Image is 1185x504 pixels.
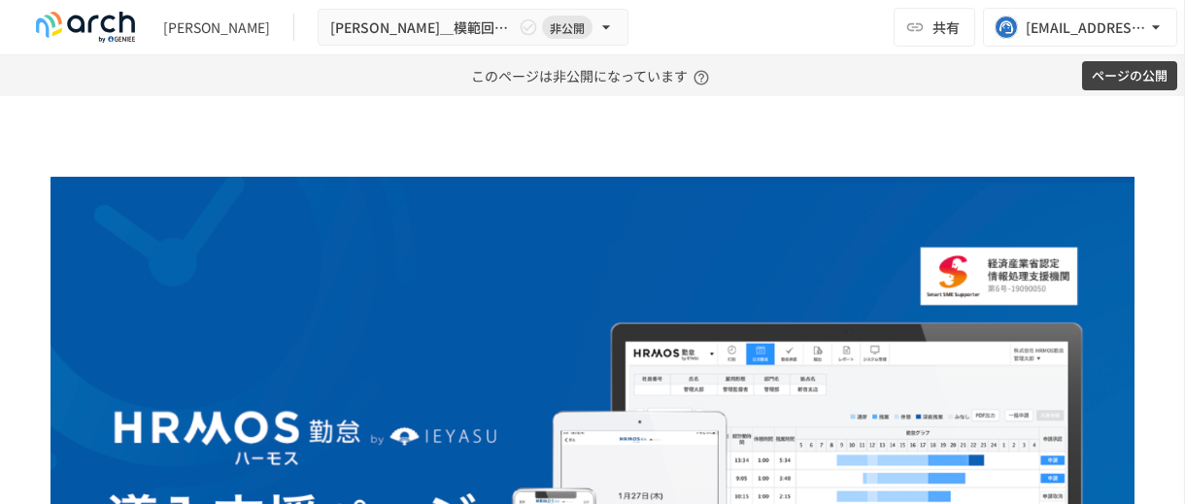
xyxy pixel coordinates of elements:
span: 共有 [932,17,960,38]
div: [EMAIL_ADDRESS][DOMAIN_NAME] [1026,16,1146,40]
button: 共有 [894,8,975,47]
button: [PERSON_NAME]＿模範回答一覧非公開 [318,9,628,47]
button: [EMAIL_ADDRESS][DOMAIN_NAME] [983,8,1177,47]
span: [PERSON_NAME]＿模範回答一覧 [330,16,515,40]
img: logo-default@2x-9cf2c760.svg [23,12,148,43]
button: ページの公開 [1082,61,1177,91]
p: このページは非公開になっています [471,55,715,96]
div: [PERSON_NAME] [163,17,270,38]
span: 非公開 [542,17,592,38]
